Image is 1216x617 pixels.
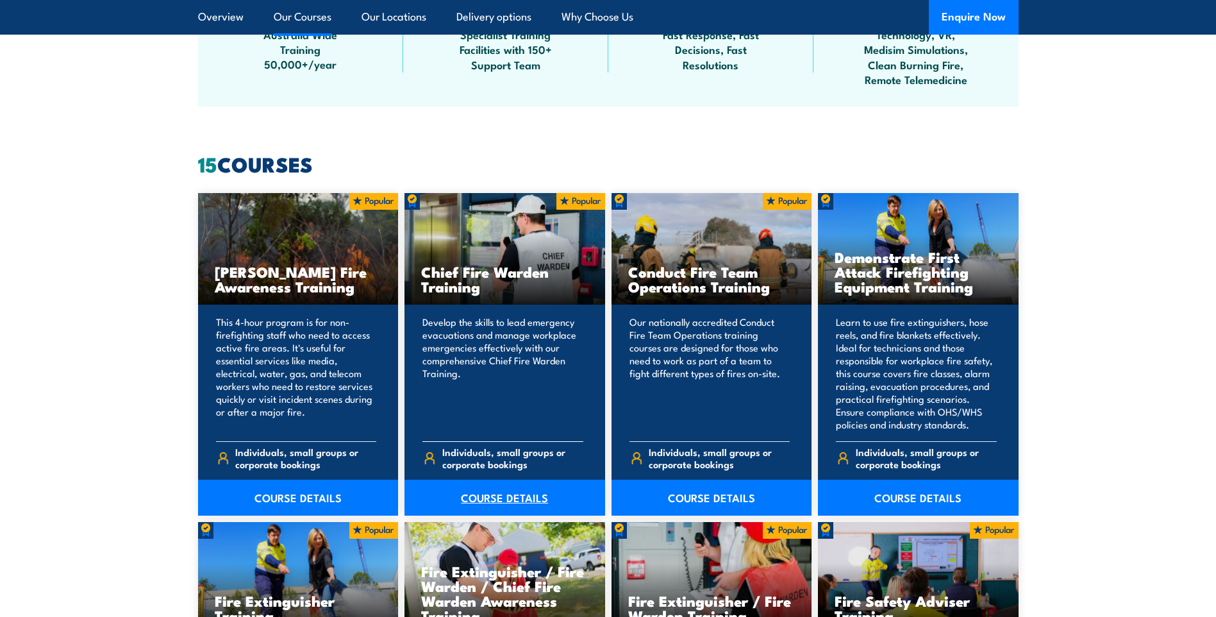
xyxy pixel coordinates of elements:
span: Individuals, small groups or corporate bookings [442,446,583,470]
span: Fast Response, Fast Decisions, Fast Resolutions [653,27,769,72]
span: Individuals, small groups or corporate bookings [649,446,790,470]
span: Technology, VR, Medisim Simulations, Clean Burning Fire, Remote Telemedicine [858,27,974,87]
span: Individuals, small groups or corporate bookings [235,446,376,470]
h3: Demonstrate First Attack Firefighting Equipment Training [835,249,1002,294]
a: COURSE DETAILS [612,480,812,516]
span: Specialist Training Facilities with 150+ Support Team [448,27,563,72]
h3: Conduct Fire Team Operations Training [628,264,795,294]
h2: COURSES [198,155,1019,173]
p: Learn to use fire extinguishers, hose reels, and fire blankets effectively. Ideal for technicians... [836,316,997,431]
span: Australia Wide Training 50,000+/year [243,27,358,72]
a: COURSE DETAILS [818,480,1019,516]
h3: [PERSON_NAME] Fire Awareness Training [215,264,382,294]
a: COURSE DETAILS [198,480,399,516]
a: COURSE DETAILS [404,480,605,516]
span: Individuals, small groups or corporate bookings [856,446,997,470]
p: Develop the skills to lead emergency evacuations and manage workplace emergencies effectively wit... [422,316,583,431]
p: This 4-hour program is for non-firefighting staff who need to access active fire areas. It's usef... [216,316,377,431]
strong: 15 [198,148,217,180]
p: Our nationally accredited Conduct Fire Team Operations training courses are designed for those wh... [629,316,790,431]
h3: Chief Fire Warden Training [421,264,588,294]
